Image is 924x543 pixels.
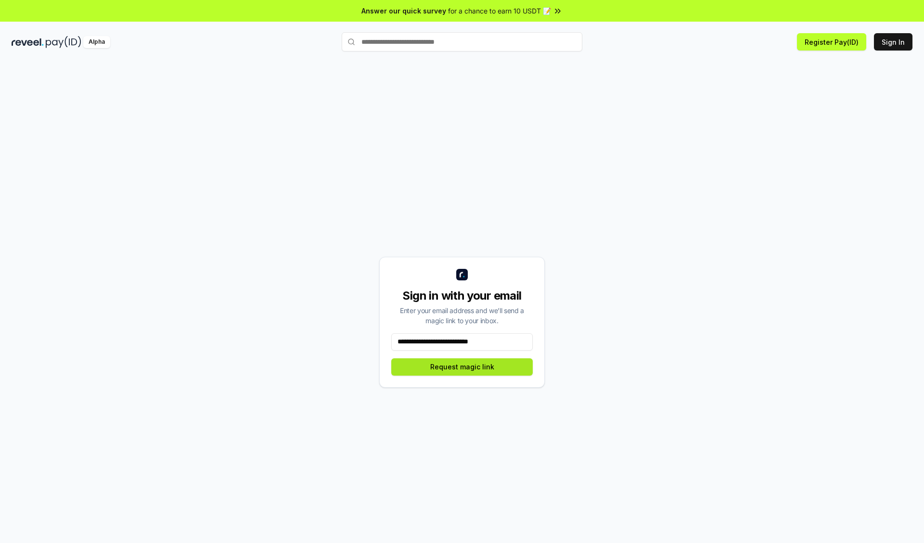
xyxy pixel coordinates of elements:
img: pay_id [46,36,81,48]
img: logo_small [456,269,468,280]
button: Request magic link [391,358,533,376]
span: Answer our quick survey [361,6,446,16]
div: Sign in with your email [391,288,533,303]
img: reveel_dark [12,36,44,48]
div: Enter your email address and we’ll send a magic link to your inbox. [391,305,533,326]
button: Register Pay(ID) [797,33,866,51]
div: Alpha [83,36,110,48]
span: for a chance to earn 10 USDT 📝 [448,6,551,16]
button: Sign In [874,33,912,51]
